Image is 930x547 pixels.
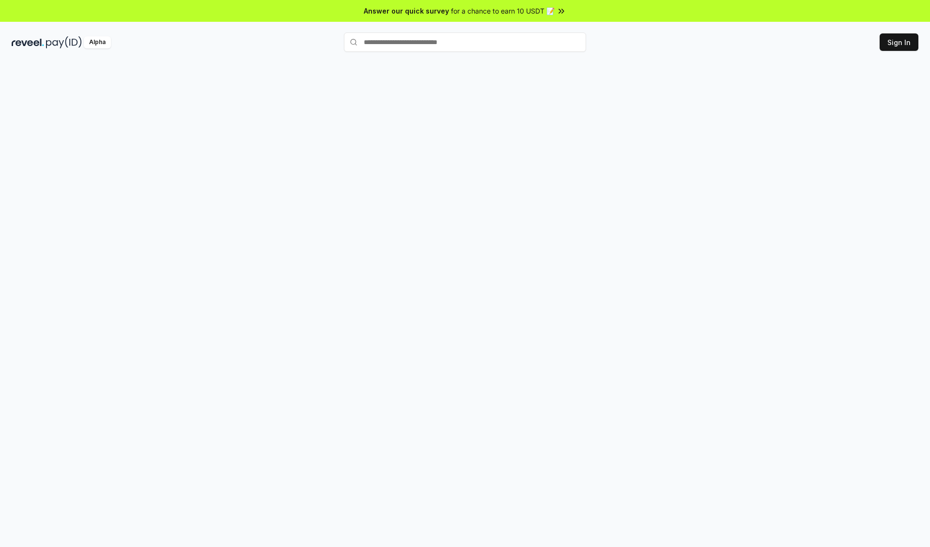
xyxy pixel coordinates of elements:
span: for a chance to earn 10 USDT 📝 [451,6,555,16]
div: Alpha [84,36,111,48]
img: pay_id [46,36,82,48]
button: Sign In [880,33,918,51]
span: Answer our quick survey [364,6,449,16]
img: reveel_dark [12,36,44,48]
